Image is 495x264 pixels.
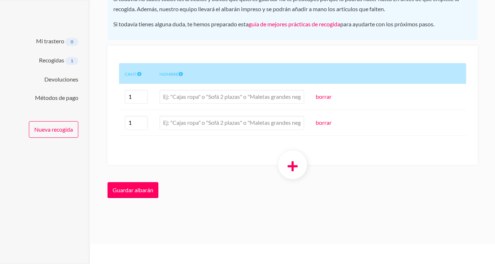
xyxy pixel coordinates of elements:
input: Ej: "Cajas ropa" o "Sofá 2 plazas" o "Maletas grandes negras" [159,116,304,130]
a: guía de mejores prácticas de recogida [249,21,340,27]
a: Recogidas [39,57,64,63]
input: Ej: "Cajas ropa" o "Sofá 2 plazas" o "Maletas grandes negras" [159,90,304,104]
span: Si hay más de un artículo del mismo tipo indica la cantidad. Ejemplos: 4 Almohadas blancas, 15 ca... [137,70,141,78]
span: 1 [65,57,78,65]
a: Nueva recogida [29,121,78,138]
a: borrar [316,119,332,126]
iframe: Chat Widget [459,229,495,264]
a: Mi trastero [36,38,64,44]
a: Devoluciones [44,76,78,83]
div: Widget de chat [459,229,495,264]
input: Guardar albarán [108,182,158,198]
span: 0 [65,38,78,46]
div: Nombre [154,63,310,84]
a: Métodos de pago [35,94,78,101]
a: borrar [316,93,332,100]
div: Cant. [119,63,154,84]
p: Si todavía tienes alguna duda, te hemos preparado esta para ayudarte con los próximos pasos. [113,19,472,29]
span: Dale un nombre descriptivo a tus artículos incluso describiendo el contenido por si luego necesit... [179,70,183,78]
